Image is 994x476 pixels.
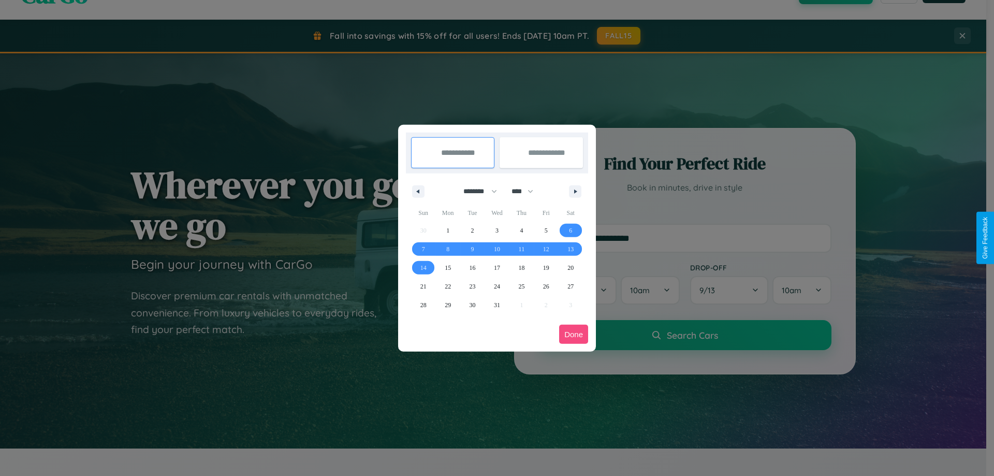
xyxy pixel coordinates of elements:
[509,221,534,240] button: 4
[567,240,574,258] span: 13
[559,205,583,221] span: Sat
[485,277,509,296] button: 24
[519,240,525,258] span: 11
[460,258,485,277] button: 16
[435,296,460,314] button: 29
[495,221,499,240] span: 3
[545,221,548,240] span: 5
[411,277,435,296] button: 21
[460,240,485,258] button: 9
[411,296,435,314] button: 28
[435,258,460,277] button: 15
[485,296,509,314] button: 31
[494,258,500,277] span: 17
[445,296,451,314] span: 29
[485,240,509,258] button: 10
[567,258,574,277] span: 20
[982,217,989,259] div: Give Feedback
[435,240,460,258] button: 8
[471,240,474,258] span: 9
[543,277,549,296] span: 26
[520,221,523,240] span: 4
[509,240,534,258] button: 11
[569,221,572,240] span: 6
[485,221,509,240] button: 3
[411,240,435,258] button: 7
[411,205,435,221] span: Sun
[460,277,485,296] button: 23
[509,258,534,277] button: 18
[420,258,427,277] span: 14
[559,258,583,277] button: 20
[543,240,549,258] span: 12
[559,221,583,240] button: 6
[567,277,574,296] span: 27
[559,240,583,258] button: 13
[470,258,476,277] span: 16
[534,277,558,296] button: 26
[559,277,583,296] button: 27
[543,258,549,277] span: 19
[534,258,558,277] button: 19
[494,240,500,258] span: 10
[509,277,534,296] button: 25
[420,277,427,296] span: 21
[485,205,509,221] span: Wed
[460,205,485,221] span: Tue
[446,240,449,258] span: 8
[422,240,425,258] span: 7
[470,277,476,296] span: 23
[470,296,476,314] span: 30
[485,258,509,277] button: 17
[446,221,449,240] span: 1
[435,277,460,296] button: 22
[494,296,500,314] span: 31
[471,221,474,240] span: 2
[435,221,460,240] button: 1
[534,205,558,221] span: Fri
[534,240,558,258] button: 12
[445,277,451,296] span: 22
[509,205,534,221] span: Thu
[420,296,427,314] span: 28
[411,258,435,277] button: 14
[559,325,588,344] button: Done
[460,296,485,314] button: 30
[534,221,558,240] button: 5
[460,221,485,240] button: 2
[518,277,524,296] span: 25
[518,258,524,277] span: 18
[445,258,451,277] span: 15
[494,277,500,296] span: 24
[435,205,460,221] span: Mon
